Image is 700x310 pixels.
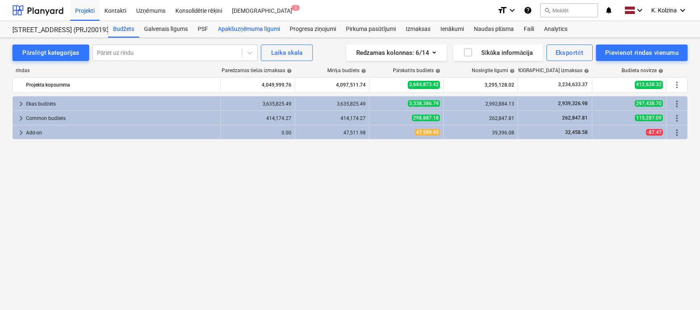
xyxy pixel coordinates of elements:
div: [STREET_ADDRESS] (PRJ2001934) 2601941 [12,26,98,35]
span: -87.47 [646,129,663,136]
a: Analytics [539,21,572,38]
span: Vairāk darbību [672,113,682,123]
span: help [582,68,589,73]
i: Zināšanu pamats [524,5,532,15]
span: Vairāk darbību [672,99,682,109]
span: 2,939,326.98 [557,101,589,106]
span: 262,847.81 [561,115,589,121]
span: keyboard_arrow_right [16,128,26,138]
i: keyboard_arrow_down [507,5,517,15]
a: Galvenais līgums [139,21,193,38]
span: help [657,68,663,73]
div: Mērķa budžets [327,68,366,74]
div: 3,635,825.49 [224,101,291,107]
div: Ēkas budžets [26,97,217,110]
div: rindas [12,68,221,74]
span: 297,438.70 [635,100,663,107]
a: Progresa ziņojumi [285,21,341,38]
div: Projekta kopsumma [26,78,217,92]
iframe: Chat Widget [659,270,700,310]
button: Pārslēgt kategorijas [12,45,89,61]
div: Budžeta novirze [622,68,663,74]
div: Laika skala [271,47,303,58]
div: Noslēgtie līgumi [472,68,515,74]
span: help [434,68,440,73]
div: Paredzamās tiešās izmaksas [222,68,292,74]
i: keyboard_arrow_down [635,5,645,15]
span: 3,338,386.79 [408,100,440,107]
div: 3,635,825.49 [298,101,366,107]
button: Sīkāka informācija [453,45,543,61]
div: Redzamas kolonnas : 6/14 [356,47,437,58]
button: Laika skala [261,45,313,61]
div: 414,174.27 [224,115,291,121]
div: 4,097,511.74 [298,78,366,92]
a: Izmaksas [401,21,435,38]
span: help [285,68,292,73]
a: Naudas plūsma [469,21,519,38]
span: K. Kolzina [651,7,677,14]
span: 115,287.09 [635,115,663,121]
span: 298,887.18 [412,115,440,121]
span: keyboard_arrow_right [16,113,26,123]
span: keyboard_arrow_right [16,99,26,109]
button: Pievienot rindas vienumu [596,45,688,61]
div: 3,295,128.02 [447,78,514,92]
a: Budžets [108,21,139,38]
div: 414,174.27 [298,115,366,121]
div: Pievienot rindas vienumu [605,47,679,58]
a: Ienākumi [435,21,469,38]
div: 262,847.81 [447,115,514,121]
span: 3,234,633.37 [557,81,589,88]
div: Eksportēt [556,47,584,58]
button: Redzamas kolonnas:6/14 [346,45,447,61]
span: help [508,68,515,73]
span: Vairāk darbību [672,128,682,138]
span: search [544,7,551,14]
div: 4,049,999.76 [224,78,291,92]
a: Faili [519,21,539,38]
a: PSF [193,21,213,38]
div: Pārskatīts budžets [393,68,440,74]
div: Pārslēgt kategorijas [22,47,79,58]
button: Eksportēt [546,45,593,61]
a: Pirkuma pasūtījumi [341,21,401,38]
div: Add-on [26,126,217,139]
div: 2,992,884.13 [447,101,514,107]
span: 3,684,873.42 [408,81,440,89]
div: Common budžets [26,112,217,125]
div: 47,511.98 [298,130,366,136]
span: 32,458.58 [564,129,589,135]
div: 39,396.08 [447,130,514,136]
i: notifications [605,5,613,15]
div: 0.00 [224,130,291,136]
button: Meklēt [540,3,598,17]
span: Vairāk darbību [672,80,682,90]
i: keyboard_arrow_down [678,5,688,15]
span: 412,638.32 [635,81,663,89]
span: 3 [291,5,300,11]
div: [DEMOGRAPHIC_DATA] izmaksas [508,68,589,74]
div: Sīkāka informācija [463,47,533,58]
a: Apakšuzņēmuma līgumi [213,21,285,38]
span: help [359,68,366,73]
span: 47,599.45 [415,129,440,136]
i: format_size [497,5,507,15]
